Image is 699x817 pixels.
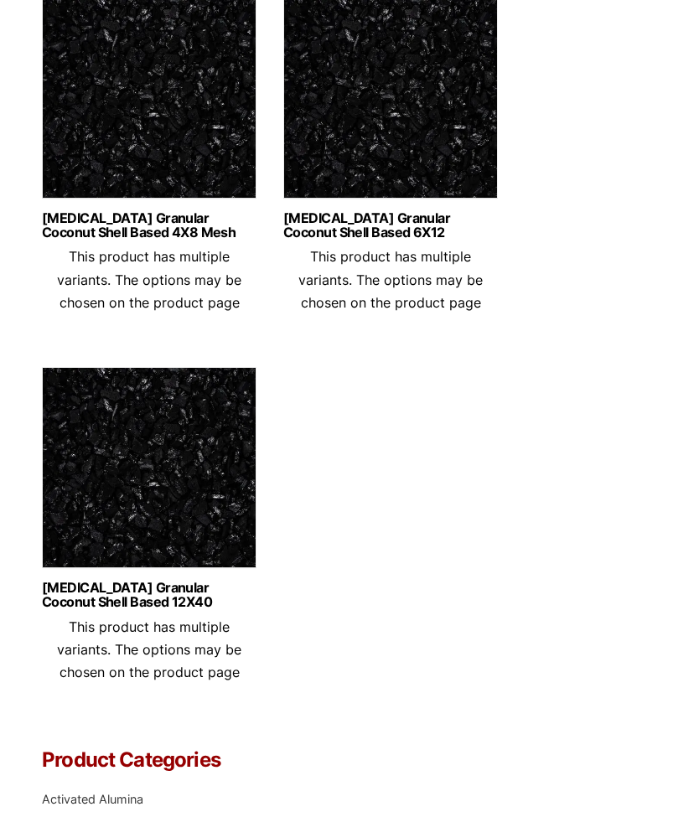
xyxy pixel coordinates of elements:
span: This product has multiple variants. The options may be chosen on the product page [57,619,241,681]
img: Activated Carbon Mesh Granular [42,368,256,577]
a: [MEDICAL_DATA] Granular Coconut Shell Based 6X12 [283,212,498,240]
span: This product has multiple variants. The options may be chosen on the product page [298,249,483,311]
h4: Product Categories [42,751,657,771]
a: Activated Alumina [42,793,143,807]
a: [MEDICAL_DATA] Granular Coconut Shell Based 4X8 Mesh [42,212,256,240]
a: [MEDICAL_DATA] Granular Coconut Shell Based 12X40 [42,582,256,610]
span: This product has multiple variants. The options may be chosen on the product page [57,249,241,311]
